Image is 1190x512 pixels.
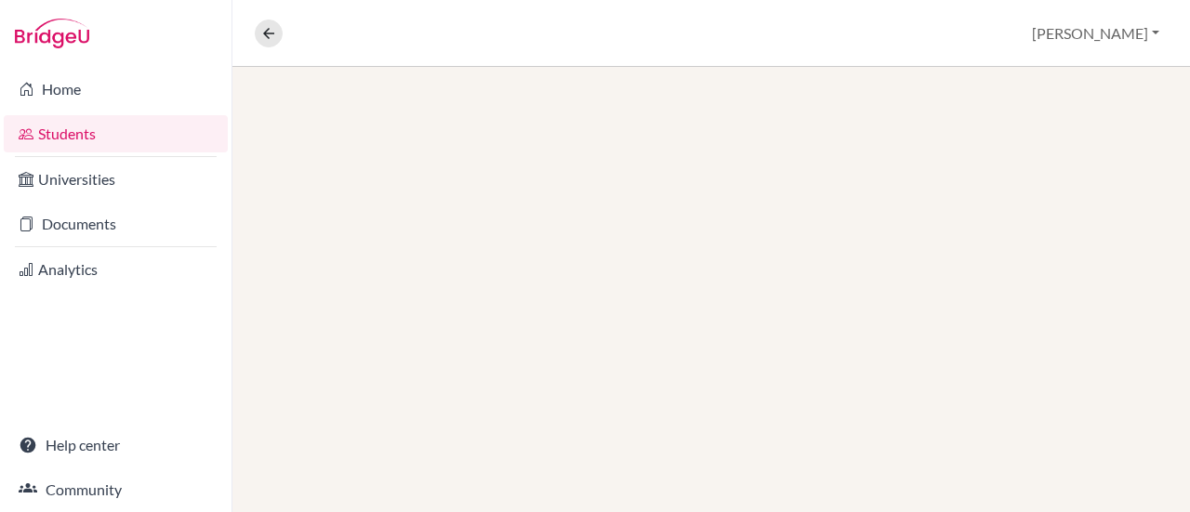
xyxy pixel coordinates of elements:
a: Home [4,71,228,108]
a: Students [4,115,228,152]
button: [PERSON_NAME] [1024,16,1168,51]
a: Community [4,471,228,508]
a: Documents [4,205,228,243]
a: Universities [4,161,228,198]
img: Bridge-U [15,19,89,48]
a: Help center [4,427,228,464]
a: Analytics [4,251,228,288]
